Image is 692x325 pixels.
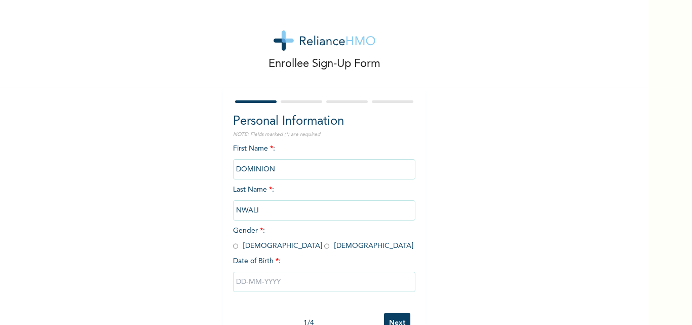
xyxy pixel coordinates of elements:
span: Date of Birth : [233,256,281,267]
h2: Personal Information [233,113,415,131]
span: First Name : [233,145,415,173]
p: NOTE: Fields marked (*) are required [233,131,415,138]
span: Last Name : [233,186,415,214]
span: Gender : [DEMOGRAPHIC_DATA] [DEMOGRAPHIC_DATA] [233,227,413,249]
input: Enter your last name [233,200,415,221]
input: Enter your first name [233,159,415,179]
input: DD-MM-YYYY [233,272,415,292]
p: Enrollee Sign-Up Form [268,56,380,73]
img: logo [274,30,375,51]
